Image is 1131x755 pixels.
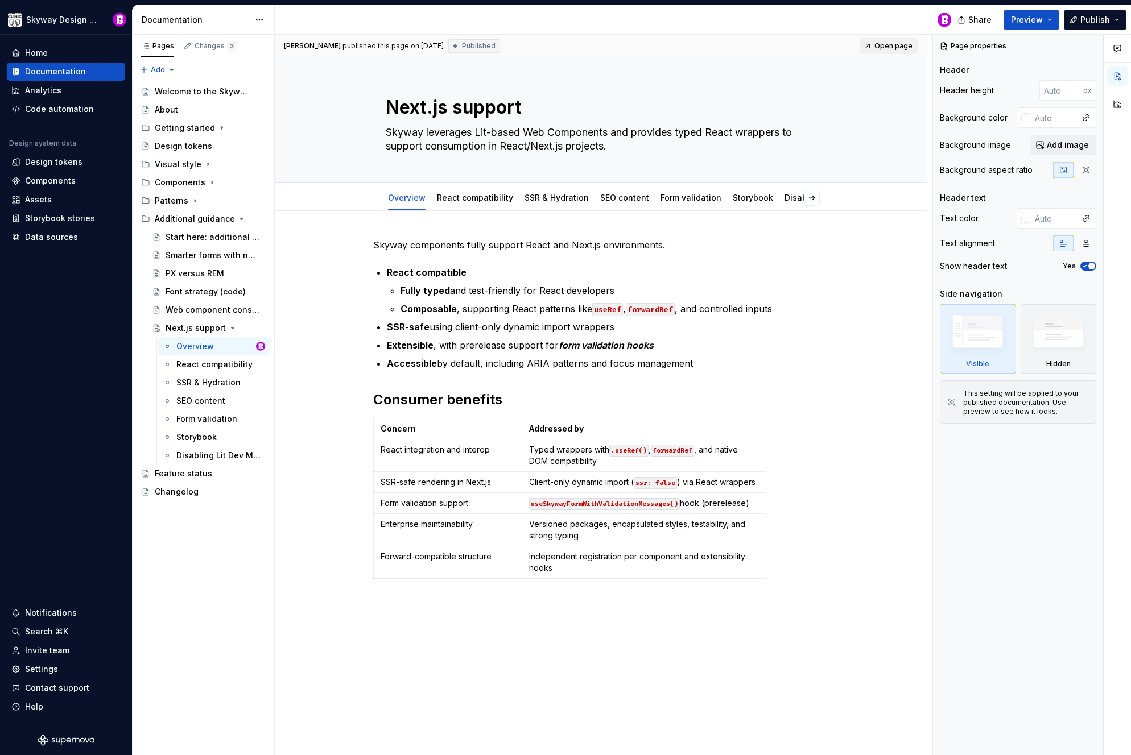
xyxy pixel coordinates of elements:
[147,301,270,319] a: Web component console errors
[940,288,1002,300] div: Side navigation
[373,238,828,252] p: Skyway components fully support React and Next.js environments.
[1083,86,1092,95] p: px
[940,192,986,204] div: Header text
[387,320,828,334] p: using client-only dynamic import wrappers
[381,444,515,455] p: React integration and interop
[609,445,649,457] code: .useRef()
[7,604,125,622] button: Notifications
[1047,139,1089,151] span: Add image
[437,193,513,202] a: React compatibility
[25,103,94,115] div: Code automation
[381,497,515,509] p: Form validation support
[940,139,1011,151] div: Background image
[656,185,726,209] div: Form validation
[137,82,270,101] a: Welcome to the Skyway Design System!
[1046,359,1071,368] div: Hidden
[147,283,270,301] a: Font strategy (code)
[166,322,226,334] div: Next.js support
[592,303,623,316] code: useRef
[141,42,174,51] div: Pages
[529,497,759,509] p: hook (prerelease)
[158,428,270,446] a: Storybook
[7,63,125,81] a: Documentation
[2,7,130,32] button: Skyway Design SystemBobby Davis
[559,339,654,351] em: form validation hooks
[940,64,969,76] div: Header
[155,195,188,206] div: Patterns
[155,122,215,134] div: Getting started
[387,356,828,370] p: by default, including ARIA patterns and focus management
[166,304,259,316] div: Web component console errors
[940,213,979,224] div: Text color
[158,374,270,392] a: SSR & Hydration
[166,250,259,261] div: Smarter forms with native falidation APIs
[25,47,48,59] div: Home
[383,123,814,155] textarea: Skyway leverages Lit-based Web Components and provides typed React wrappers to support consumptio...
[529,476,759,488] p: Client-only dynamic import ( ) via React wrappers
[1011,14,1043,26] span: Preview
[940,164,1033,176] div: Background aspect ratio
[952,10,999,30] button: Share
[7,641,125,659] a: Invite team
[626,303,675,316] code: forwardRef
[1064,10,1126,30] button: Publish
[401,303,457,314] strong: Composable
[25,663,58,675] div: Settings
[158,446,270,464] a: Disabling Lit Dev Mode
[388,193,426,202] a: Overview
[401,285,450,296] strong: Fully typed
[137,101,270,119] a: About
[860,38,918,54] a: Open page
[7,172,125,190] a: Components
[155,140,212,152] div: Design tokens
[432,185,518,209] div: React compatibility
[940,238,995,249] div: Text alignment
[166,268,224,279] div: PX versus REM
[176,377,241,388] div: SSR & Hydration
[383,185,430,209] div: Overview
[733,193,773,202] a: Storybook
[137,210,270,228] div: Additional guidance
[137,82,270,501] div: Page tree
[155,486,199,497] div: Changelog
[25,626,68,637] div: Search ⌘K
[401,302,828,316] p: , supporting React patterns like , , and controlled inputs
[529,444,759,467] p: Typed wrappers with , , and native DOM compatibility
[158,337,270,355] a: OverviewBobby Davis
[963,389,1089,416] div: This setting will be applied to your published documentation. Use preview to see how it looks.
[137,155,270,173] div: Visual style
[780,185,881,209] div: Disabling Lit Dev Mode
[25,85,61,96] div: Analytics
[401,284,828,297] p: and test-friendly for React developers
[7,190,125,209] a: Assets
[381,551,515,562] p: Forward-compatible structure
[113,13,126,27] img: Bobby Davis
[25,175,76,186] div: Components
[137,464,270,483] a: Feature status
[940,260,1007,272] div: Show header text
[25,66,86,77] div: Documentation
[383,94,814,121] textarea: Next.js support
[284,42,341,51] span: [PERSON_NAME]
[529,518,759,541] p: Versioned packages, encapsulated styles, testability, and strong typing
[966,359,989,368] div: Visible
[940,112,1008,123] div: Background color
[7,209,125,227] a: Storybook stories
[387,267,467,278] strong: React compatible
[7,81,125,99] a: Analytics
[137,119,270,137] div: Getting started
[166,231,259,243] div: Start here: additional guidance
[147,264,270,283] a: PX versus REM
[529,424,584,433] strong: Addressed by
[26,14,99,26] div: Skyway Design System
[155,468,212,479] div: Feature status
[600,193,649,202] a: SEO content
[1021,304,1097,374] div: Hidden
[7,623,125,641] button: Search ⌘K
[940,85,994,96] div: Header height
[176,450,263,461] div: Disabling Lit Dev Mode
[176,359,253,370] div: React compatibility
[227,42,236,51] span: 3
[147,246,270,264] a: Smarter forms with native falidation APIs
[381,518,515,530] p: Enterprise maintainability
